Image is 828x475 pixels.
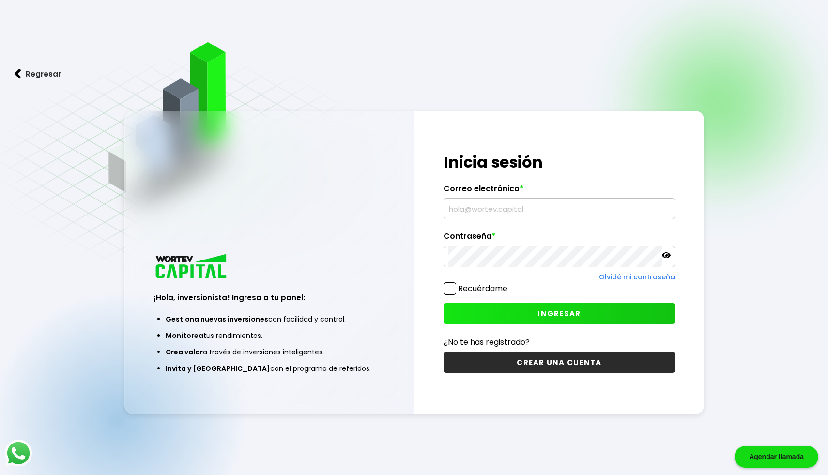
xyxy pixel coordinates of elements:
button: INGRESAR [444,303,675,324]
img: logos_whatsapp-icon.242b2217.svg [5,440,32,467]
label: Contraseña [444,231,675,246]
h1: Inicia sesión [444,151,675,174]
img: logo_wortev_capital [153,253,230,281]
a: Olvidé mi contraseña [599,272,675,282]
button: CREAR UNA CUENTA [444,352,675,373]
span: Monitorea [166,331,203,340]
label: Correo electrónico [444,184,675,199]
h3: ¡Hola, inversionista! Ingresa a tu panel: [153,292,385,303]
img: flecha izquierda [15,69,21,79]
span: Crea valor [166,347,203,357]
a: ¿No te has registrado?CREAR UNA CUENTA [444,336,675,373]
label: Recuérdame [458,283,507,294]
div: Agendar llamada [735,446,818,468]
span: Invita y [GEOGRAPHIC_DATA] [166,364,270,373]
li: tus rendimientos. [166,327,373,344]
span: Gestiona nuevas inversiones [166,314,268,324]
li: con el programa de referidos. [166,360,373,377]
p: ¿No te has registrado? [444,336,675,348]
li: con facilidad y control. [166,311,373,327]
span: INGRESAR [537,308,581,319]
li: a través de inversiones inteligentes. [166,344,373,360]
input: hola@wortev.capital [448,199,671,219]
